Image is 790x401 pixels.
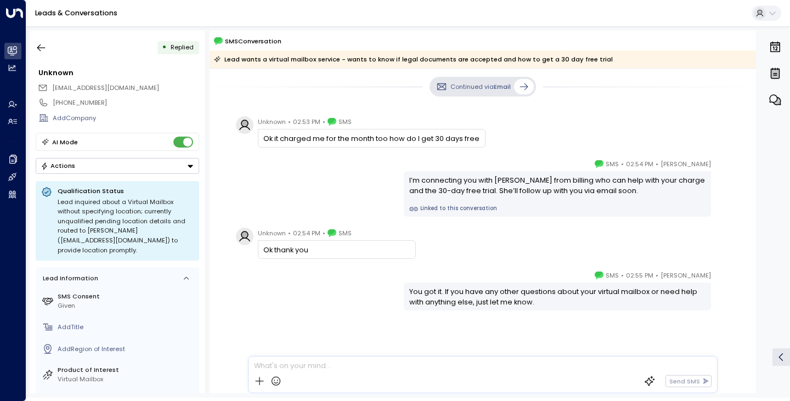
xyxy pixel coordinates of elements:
[36,158,199,174] button: Actions
[58,344,195,354] div: AddRegion of Interest
[41,162,75,170] div: Actions
[225,36,281,46] span: SMS Conversation
[606,270,619,281] span: SMS
[263,133,479,144] div: Ok it charged me for the month too how do I get 30 days free
[258,116,286,127] span: Unknown
[494,82,511,91] span: Email
[52,83,159,92] span: [EMAIL_ADDRESS][DOMAIN_NAME]
[323,116,325,127] span: •
[409,175,706,196] div: I’m connecting you with [PERSON_NAME] from billing who can help with your charge and the 30-day f...
[58,365,195,375] label: Product of Interest
[715,270,733,287] img: 5_headshot.jpg
[323,228,325,239] span: •
[58,301,195,310] div: Given
[626,270,653,281] span: 02:55 PM
[656,270,658,281] span: •
[606,159,619,170] span: SMS
[715,159,733,176] img: 5_headshot.jpg
[621,159,624,170] span: •
[409,286,706,307] div: You got it. If you have any other questions about your virtual mailbox or need help with anything...
[338,116,352,127] span: SMS
[52,83,159,93] span: Info@hausofc2c.com
[661,270,711,281] span: [PERSON_NAME]
[39,274,98,283] div: Lead Information
[36,158,199,174] div: Button group with a nested menu
[58,197,194,256] div: Lead inquired about a Virtual Mailbox without specifying location; currently unqualified pending ...
[293,228,320,239] span: 02:54 PM
[58,323,195,332] div: AddTitle
[338,228,352,239] span: SMS
[656,159,658,170] span: •
[171,43,194,52] span: Replied
[263,245,410,255] div: Ok thank you
[626,159,653,170] span: 02:54 PM
[288,228,291,239] span: •
[53,98,199,108] div: [PHONE_NUMBER]
[621,270,624,281] span: •
[58,187,194,195] p: Qualification Status
[58,292,195,301] label: SMS Consent
[450,82,511,92] p: Continued via
[288,116,291,127] span: •
[661,159,711,170] span: [PERSON_NAME]
[35,8,117,18] a: Leads & Conversations
[293,116,320,127] span: 02:53 PM
[38,67,199,78] div: Unknown
[409,205,706,213] a: Linked to this conversation
[53,114,199,123] div: AddCompany
[214,54,613,65] div: Lead wants a virtual mailbox service - wants to know if legal documents are accepted and how to g...
[58,375,195,384] div: Virtual Mailbox
[258,228,286,239] span: Unknown
[162,39,167,55] div: •
[52,137,78,148] div: AI Mode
